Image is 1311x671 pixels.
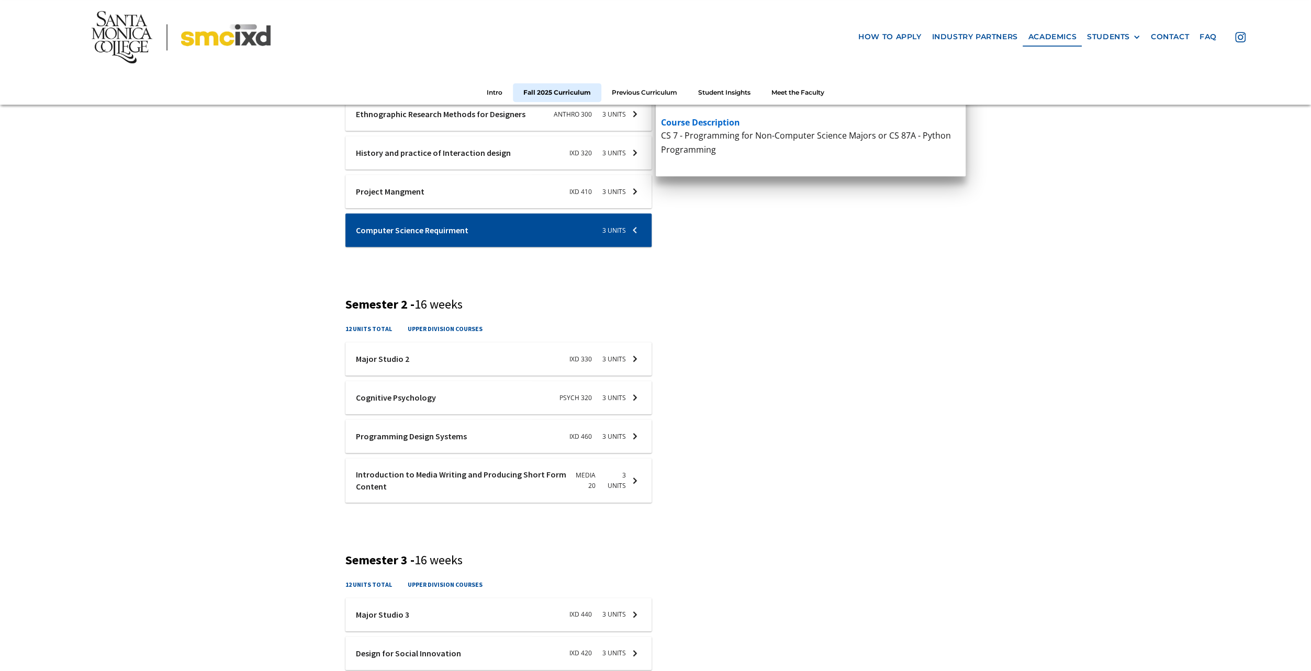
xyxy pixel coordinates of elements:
a: Student Insights [688,83,761,102]
span: 16 weeks [414,552,463,568]
img: Santa Monica College - SMC IxD logo [92,11,271,63]
a: contact [1146,27,1194,47]
img: icon - instagram [1235,32,1246,42]
h3: Semester 2 - [345,297,966,312]
h5: course description [661,116,961,129]
h4: 12 units total [345,324,392,334]
a: Meet the Faculty [761,83,835,102]
a: Fall 2025 Curriculum [513,83,601,102]
div: STUDENTS [1087,32,1140,41]
a: Intro [476,83,513,102]
h3: Semester 3 - [345,553,966,568]
h4: upper division courses [408,324,483,334]
h4: upper division courses [408,579,483,589]
p: CS 7 - Programming for Non-Computer Science Majors or CS 87A - Python Programming [661,129,961,157]
div: STUDENTS [1087,32,1130,41]
span: 16 weeks [414,296,463,312]
a: Academics [1023,27,1081,47]
a: faq [1194,27,1222,47]
p: ‍ [661,157,961,171]
a: how to apply [853,27,926,47]
h4: 12 units total [345,579,392,589]
a: Previous Curriculum [601,83,688,102]
a: industry partners [926,27,1023,47]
